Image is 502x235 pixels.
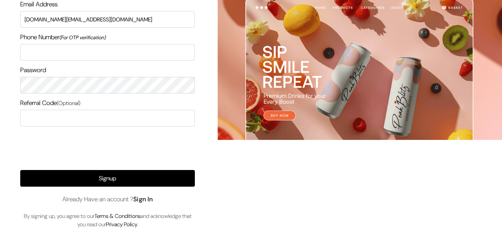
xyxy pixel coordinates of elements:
span: Already Have an account ? [62,195,153,204]
a: Terms & Conditions [94,212,140,220]
p: By signing up, you agree to our and acknowledge that you read our . [20,212,195,229]
iframe: reCAPTCHA [47,131,168,162]
span: (Optional) [57,99,81,107]
label: Phone Number [20,32,106,42]
button: Signup [20,170,195,187]
label: Password [20,65,46,75]
a: Privacy Policy [106,221,137,228]
label: Referral Code [20,98,81,108]
i: (For OTP verification) [60,34,106,41]
a: Sign In [133,195,153,203]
